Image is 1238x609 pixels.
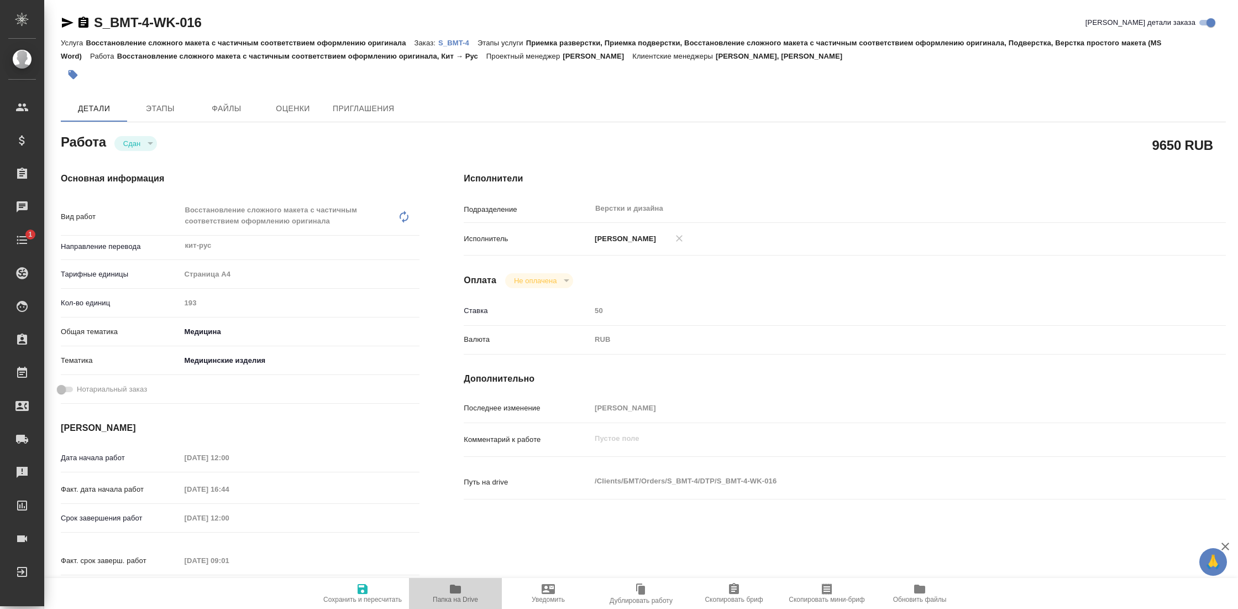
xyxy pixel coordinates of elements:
span: Этапы [134,102,187,116]
span: Приглашения [333,102,395,116]
p: Подразделение [464,204,591,215]
button: Уведомить [502,578,595,609]
input: Пустое поле [591,400,1162,416]
p: Ставка [464,305,591,316]
p: Заказ: [415,39,438,47]
h2: Работа [61,131,106,151]
button: Скопировать ссылку для ЯМессенджера [61,16,74,29]
p: S_BMT-4 [438,39,478,47]
p: Приемка разверстки, Приемка подверстки, Восстановление сложного макета с частичным соответствием ... [61,39,1162,60]
button: 🙏 [1199,548,1227,576]
span: Скопировать бриф [705,596,763,603]
button: Скопировать мини-бриф [780,578,873,609]
span: Обновить файлы [893,596,947,603]
button: Скопировать ссылку [77,16,90,29]
p: Валюта [464,334,591,345]
p: Исполнитель [464,233,591,244]
div: Медицинские изделия [180,351,419,370]
span: 🙏 [1204,550,1223,574]
div: Страница А4 [180,265,419,284]
p: Работа [90,52,117,60]
input: Пустое поле [180,450,277,466]
span: Файлы [200,102,253,116]
a: S_BMT-4-WK-016 [94,15,202,30]
span: [PERSON_NAME] детали заказа [1085,17,1195,28]
p: Направление перевода [61,241,180,252]
p: Путь на drive [464,477,591,488]
p: Общая тематика [61,326,180,337]
button: Дублировать работу [595,578,688,609]
h4: Основная информация [61,172,419,185]
p: Вид работ [61,211,180,222]
p: Последнее изменение [464,403,591,414]
button: Не оплачена [511,276,560,285]
input: Пустое поле [591,303,1162,319]
p: Проектный менеджер [486,52,563,60]
a: 1 [3,226,41,254]
h4: Исполнители [464,172,1226,185]
p: [PERSON_NAME] [563,52,632,60]
span: Папка на Drive [433,596,478,603]
button: Скопировать бриф [688,578,780,609]
p: Кол-во единиц [61,298,180,309]
p: Срок завершения работ [61,513,180,524]
input: Пустое поле [180,295,419,311]
textarea: /Clients/БМТ/Orders/S_BMT-4/DTP/S_BMT-4-WK-016 [591,472,1162,491]
p: Комментарий к работе [464,434,591,445]
div: Сдан [505,273,573,288]
h2: 9650 RUB [1152,136,1213,154]
span: Скопировать мини-бриф [789,596,864,603]
div: RUB [591,330,1162,349]
p: [PERSON_NAME], [PERSON_NAME] [716,52,851,60]
button: Сохранить и пересчитать [316,578,409,609]
p: Восстановление сложного макета с частичным соответствием оформлению оригинала [86,39,414,47]
span: 1 [22,229,39,240]
span: Нотариальный заказ [77,384,147,395]
h4: Дополнительно [464,372,1226,386]
p: Восстановление сложного макета с частичным соответствием оформлению оригинала, Кит → Рус [117,52,486,60]
input: Пустое поле [180,553,277,569]
span: Уведомить [532,596,565,603]
p: Дата начала работ [61,452,180,464]
span: Оценки [266,102,319,116]
input: Пустое поле [180,481,277,497]
button: Папка на Drive [409,578,502,609]
button: Обновить файлы [873,578,966,609]
input: Пустое поле [180,510,277,526]
p: [PERSON_NAME] [591,233,656,244]
p: Факт. срок заверш. работ [61,555,180,566]
button: Добавить тэг [61,63,85,87]
div: Сдан [114,136,157,151]
p: Этапы услуги [478,39,526,47]
h4: [PERSON_NAME] [61,421,419,435]
h4: Оплата [464,274,496,287]
p: Тематика [61,355,180,366]
span: Детали [67,102,120,116]
p: Факт. дата начала работ [61,484,180,495]
p: Клиентские менеджеры [632,52,716,60]
p: Услуга [61,39,86,47]
p: Тарифные единицы [61,269,180,280]
div: Медицина [180,322,419,341]
a: S_BMT-4 [438,38,478,47]
span: Сохранить и пересчитать [323,596,402,603]
button: Сдан [120,139,144,148]
span: Дублировать работу [610,597,673,605]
